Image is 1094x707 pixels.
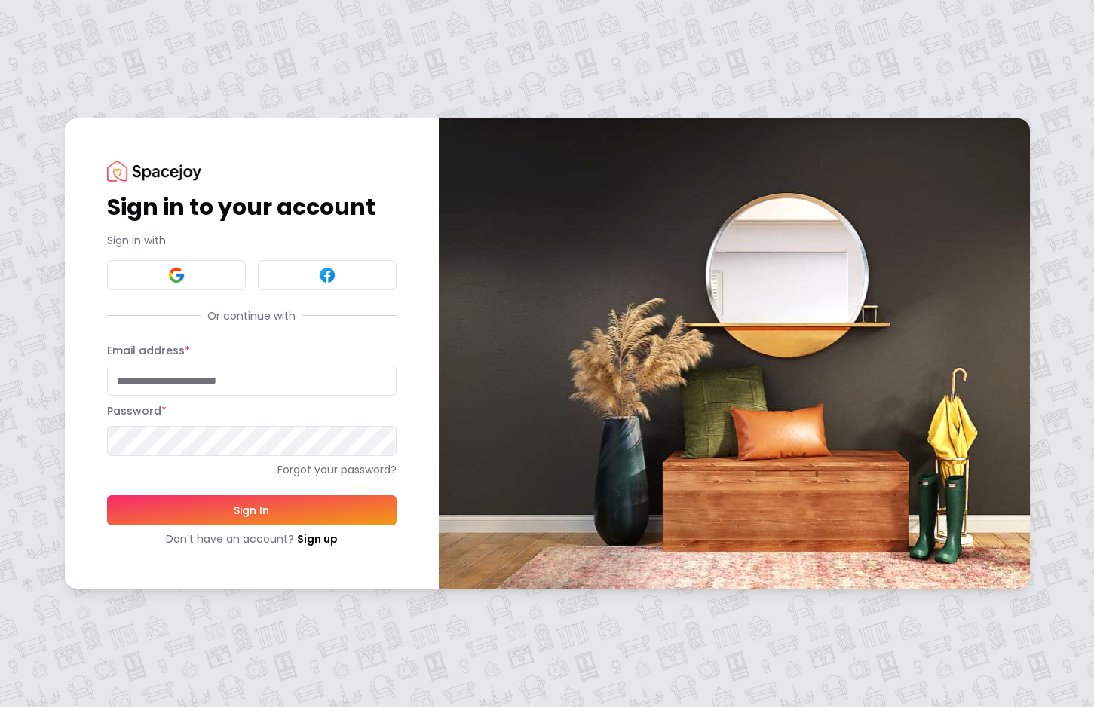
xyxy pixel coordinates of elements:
a: Forgot your password? [107,462,397,477]
img: Spacejoy Logo [107,161,201,181]
img: Facebook signin [318,266,336,284]
span: Or continue with [201,308,302,323]
label: Email address [107,343,190,358]
a: Sign up [297,531,338,546]
div: Don't have an account? [107,531,397,546]
button: Sign In [107,495,397,525]
img: banner [439,118,1030,588]
h1: Sign in to your account [107,194,397,221]
img: Google signin [167,266,185,284]
p: Sign in with [107,233,397,248]
label: Password [107,403,167,418]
